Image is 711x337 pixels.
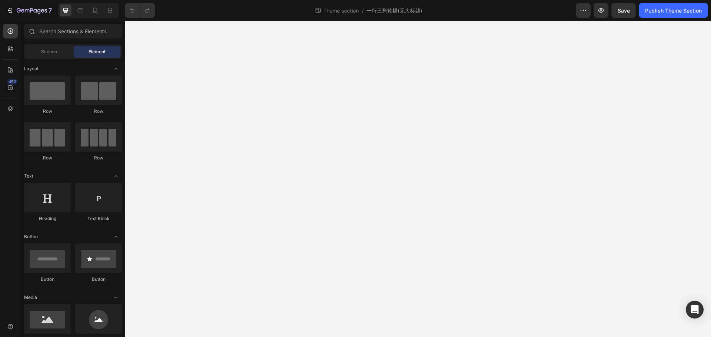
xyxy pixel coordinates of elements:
[24,276,71,283] div: Button
[24,108,71,115] div: Row
[75,276,122,283] div: Button
[686,301,704,319] div: Open Intercom Messenger
[110,63,122,75] span: Toggle open
[75,215,122,222] div: Text Block
[24,24,122,38] input: Search Sections & Elements
[110,170,122,182] span: Toggle open
[362,7,364,14] span: /
[645,7,702,14] div: Publish Theme Section
[89,48,106,55] span: Element
[24,173,33,179] span: Text
[125,3,155,18] div: Undo/Redo
[24,215,71,222] div: Heading
[75,155,122,161] div: Row
[639,3,708,18] button: Publish Theme Section
[75,108,122,115] div: Row
[3,3,55,18] button: 7
[618,7,630,14] span: Save
[611,3,636,18] button: Save
[24,294,37,301] span: Media
[125,21,711,337] iframe: Design area
[322,7,360,14] span: Theme section
[24,233,38,240] span: Button
[367,7,422,14] span: 一行三列轮播(无大标题)
[24,65,39,72] span: Layout
[24,155,71,161] div: Row
[49,6,52,15] p: 7
[7,79,18,85] div: 450
[110,231,122,243] span: Toggle open
[110,291,122,303] span: Toggle open
[41,48,57,55] span: Section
